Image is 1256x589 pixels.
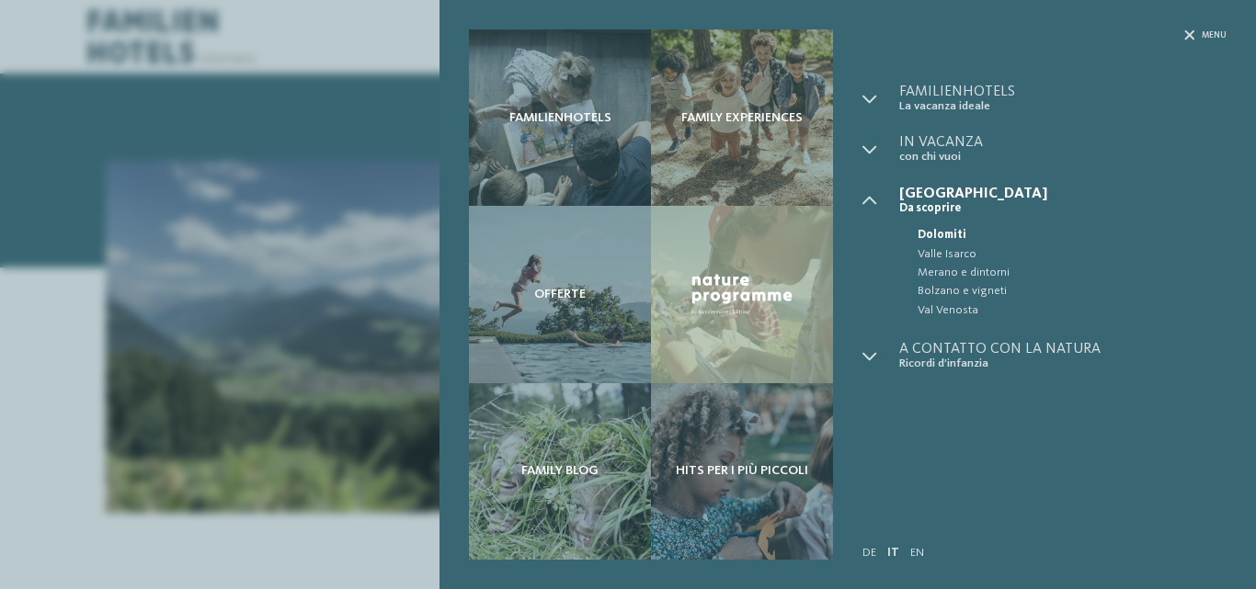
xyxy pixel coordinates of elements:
[899,264,1227,282] a: Merano e dintorni
[521,463,599,479] span: Family Blog
[651,206,833,382] a: Il nostro family hotel a Valdaora ai piedi del Plan de Corones Nature Programme
[918,282,1227,300] span: Bolzano e vigneti
[651,29,833,206] a: Il nostro family hotel a Valdaora ai piedi del Plan de Corones Family experiences
[681,110,803,126] span: Family experiences
[899,187,1227,201] span: [GEOGRAPHIC_DATA]
[918,301,1227,320] span: Val Venosta
[910,547,924,559] a: EN
[676,463,808,479] span: Hits per i più piccoli
[899,357,1227,370] span: Ricordi d’infanzia
[918,226,1227,244] span: Dolomiti
[918,245,1227,264] span: Valle Isarco
[899,135,1227,150] span: In vacanza
[899,226,1227,244] a: Dolomiti
[899,245,1227,264] a: Valle Isarco
[899,301,1227,320] a: Val Venosta
[899,85,1227,113] a: Familienhotels La vacanza ideale
[899,282,1227,300] a: Bolzano e vigneti
[534,287,586,302] span: Offerte
[509,110,611,126] span: Familienhotels
[899,187,1227,215] a: [GEOGRAPHIC_DATA] Da scoprire
[899,342,1227,357] span: A contatto con la natura
[899,150,1227,164] span: con chi vuoi
[918,264,1227,282] span: Merano e dintorni
[899,85,1227,99] span: Familienhotels
[862,547,876,559] a: DE
[899,99,1227,113] span: La vacanza ideale
[1202,29,1227,41] span: Menu
[469,206,651,382] a: Il nostro family hotel a Valdaora ai piedi del Plan de Corones Offerte
[887,547,899,559] a: IT
[688,270,796,319] img: Nature Programme
[469,29,651,206] a: Il nostro family hotel a Valdaora ai piedi del Plan de Corones Familienhotels
[469,383,651,560] a: Il nostro family hotel a Valdaora ai piedi del Plan de Corones Family Blog
[899,201,1227,215] span: Da scoprire
[899,342,1227,370] a: A contatto con la natura Ricordi d’infanzia
[899,135,1227,164] a: In vacanza con chi vuoi
[651,383,833,560] a: Il nostro family hotel a Valdaora ai piedi del Plan de Corones Hits per i più piccoli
